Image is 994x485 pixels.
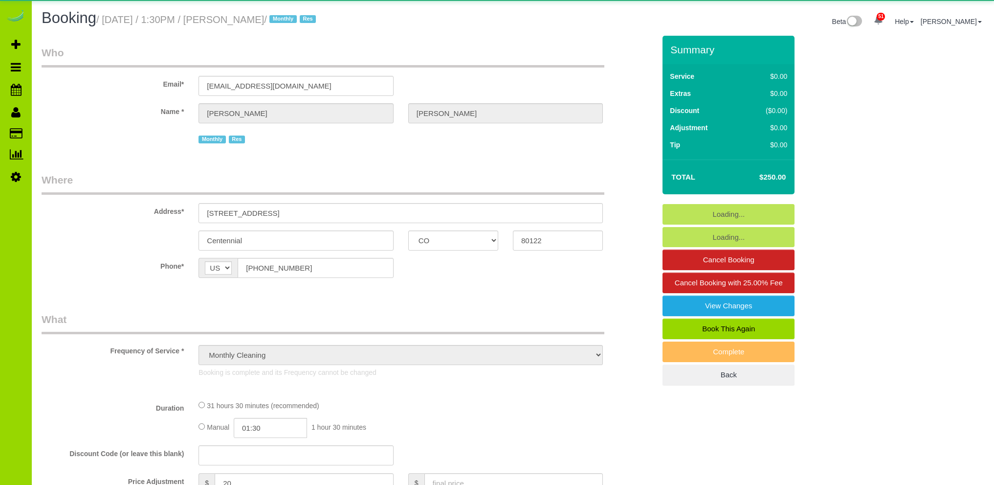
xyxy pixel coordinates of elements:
[663,250,795,270] a: Cancel Booking
[199,136,225,143] span: Monthly
[6,10,25,23] img: Automaid Logo
[34,203,191,216] label: Address*
[199,103,393,123] input: First Name*
[311,423,366,431] span: 1 hour 30 minutes
[34,445,191,459] label: Discount Code (or leave this blank)
[42,9,96,26] span: Booking
[663,319,795,339] a: Book This Again
[670,106,699,115] label: Discount
[34,103,191,116] label: Name *
[42,173,604,195] legend: Where
[264,14,319,25] span: /
[199,231,393,251] input: City*
[238,258,393,278] input: Phone*
[869,10,888,31] a: 51
[34,400,191,413] label: Duration
[745,89,787,98] div: $0.00
[42,46,604,68] legend: Who
[877,13,885,21] span: 51
[670,140,680,150] label: Tip
[34,76,191,89] label: Email*
[663,365,795,385] a: Back
[663,273,795,293] a: Cancel Booking with 25.00% Fee
[670,123,707,133] label: Adjustment
[34,343,191,356] label: Frequency of Service *
[199,76,393,96] input: Email*
[670,89,691,98] label: Extras
[663,296,795,316] a: View Changes
[745,140,787,150] div: $0.00
[42,312,604,334] legend: What
[730,173,786,182] h4: $250.00
[745,123,787,133] div: $0.00
[207,402,319,410] span: 31 hours 30 minutes (recommended)
[670,44,790,55] h3: Summary
[671,173,695,181] strong: Total
[300,15,316,23] span: Res
[675,278,783,287] span: Cancel Booking with 25.00% Fee
[745,106,787,115] div: ($0.00)
[513,231,603,251] input: Zip Code*
[846,16,862,28] img: New interface
[921,18,982,25] a: [PERSON_NAME]
[895,18,914,25] a: Help
[96,14,319,25] small: / [DATE] / 1:30PM / [PERSON_NAME]
[34,258,191,271] label: Phone*
[199,368,603,377] p: Booking is complete and its Frequency cannot be changed
[229,136,245,143] span: Res
[408,103,603,123] input: Last Name*
[207,423,229,431] span: Manual
[832,18,862,25] a: Beta
[745,71,787,81] div: $0.00
[269,15,296,23] span: Monthly
[670,71,694,81] label: Service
